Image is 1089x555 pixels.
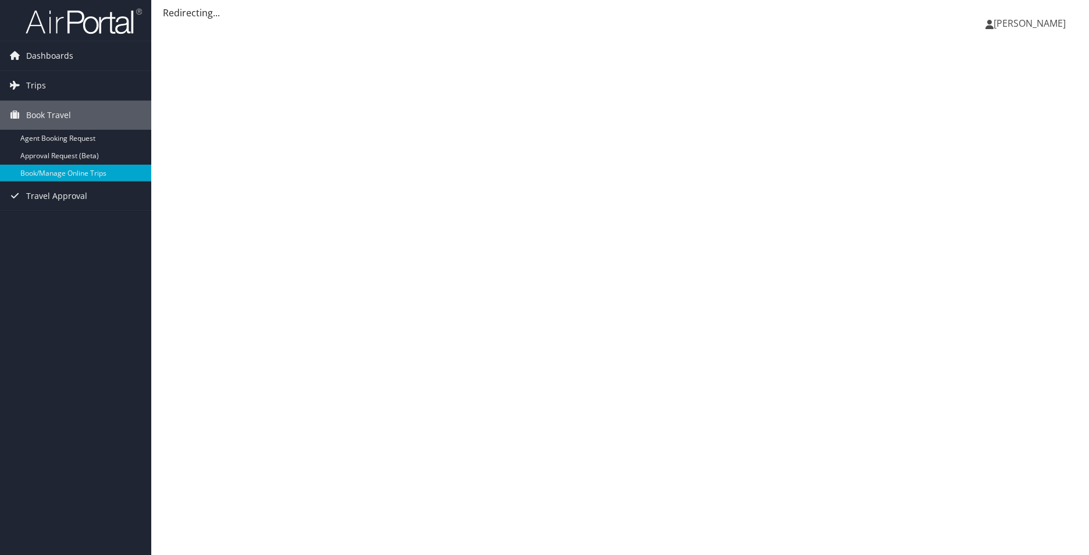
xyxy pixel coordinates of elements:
[26,182,87,211] span: Travel Approval
[994,17,1066,30] span: [PERSON_NAME]
[985,6,1077,41] a: [PERSON_NAME]
[26,8,142,35] img: airportal-logo.png
[26,71,46,100] span: Trips
[163,6,1077,20] div: Redirecting...
[26,41,73,70] span: Dashboards
[26,101,71,130] span: Book Travel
